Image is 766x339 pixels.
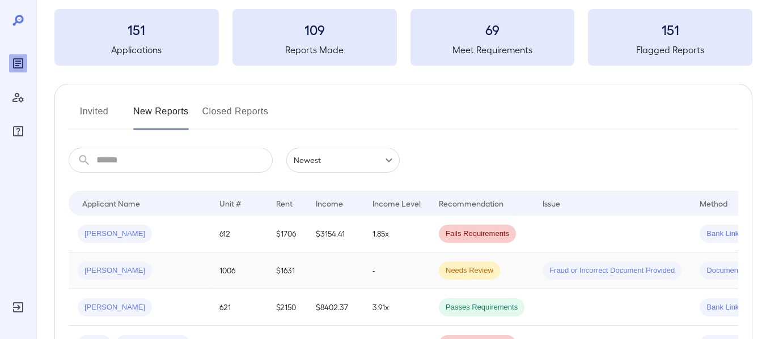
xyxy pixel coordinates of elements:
div: Newest [286,148,400,173]
span: [PERSON_NAME] [78,265,152,276]
span: Bank Link [700,302,746,313]
td: $8402.37 [307,289,363,326]
h5: Flagged Reports [588,43,752,57]
td: $1706 [267,216,307,252]
summary: 151Applications109Reports Made69Meet Requirements151Flagged Reports [54,9,752,66]
button: Closed Reports [202,102,269,130]
span: Bank Link [700,229,746,239]
span: Passes Requirements [439,302,524,313]
div: FAQ [9,122,27,140]
h3: 109 [232,20,397,38]
div: Method [700,196,727,210]
button: Invited [69,102,120,130]
h3: 151 [54,20,219,38]
td: $2150 [267,289,307,326]
div: Rent [276,196,294,210]
h3: 69 [410,20,575,38]
h5: Applications [54,43,219,57]
td: $1631 [267,252,307,289]
span: Fails Requirements [439,229,516,239]
h5: Reports Made [232,43,397,57]
span: [PERSON_NAME] [78,229,152,239]
div: Applicant Name [82,196,140,210]
div: Log Out [9,298,27,316]
div: Reports [9,54,27,72]
div: Income Level [373,196,421,210]
div: Unit # [219,196,241,210]
td: - [363,252,430,289]
h3: 151 [588,20,752,38]
td: 612 [210,216,267,252]
span: Fraud or Incorrect Document Provided [543,265,682,276]
div: Issue [543,196,561,210]
div: Recommendation [439,196,503,210]
div: Manage Users [9,88,27,106]
button: New Reports [133,102,189,130]
h5: Meet Requirements [410,43,575,57]
span: [PERSON_NAME] [78,302,152,313]
span: Needs Review [439,265,500,276]
td: 621 [210,289,267,326]
td: $3154.41 [307,216,363,252]
td: 1006 [210,252,267,289]
td: 1.85x [363,216,430,252]
td: 3.91x [363,289,430,326]
div: Income [316,196,343,210]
